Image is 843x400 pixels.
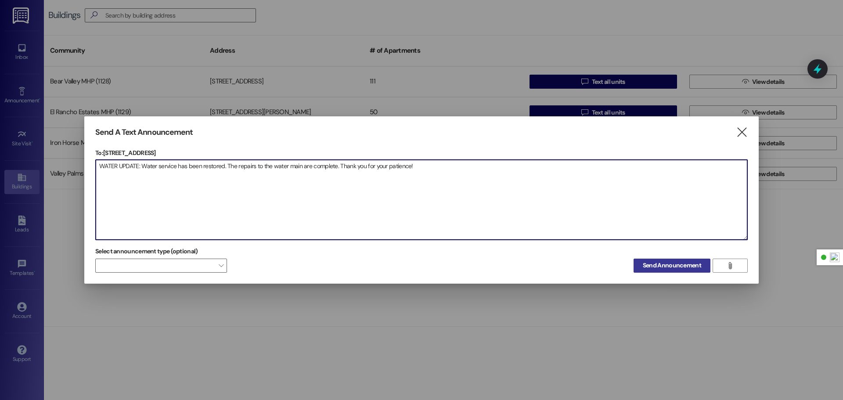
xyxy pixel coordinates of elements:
[95,245,198,258] label: Select announcement type (optional)
[95,127,193,137] h3: Send A Text Announcement
[95,159,748,240] div: WATER UPDATE: Water service has been restored. The repairs to the water main are complete. Thank ...
[643,261,701,270] span: Send Announcement
[634,259,710,273] button: Send Announcement
[95,148,748,157] p: To: [STREET_ADDRESS]
[727,262,733,269] i: 
[96,160,747,240] textarea: WATER UPDATE: Water service has been restored. The repairs to the water main are complete. Thank ...
[736,128,748,137] i: 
